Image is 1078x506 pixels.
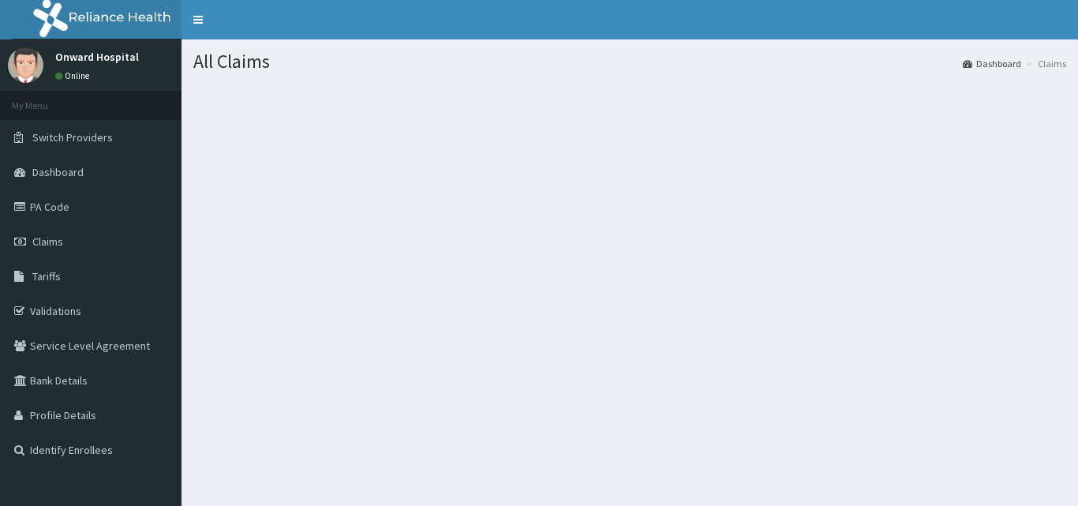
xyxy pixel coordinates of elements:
[32,130,113,144] span: Switch Providers
[55,51,139,62] p: Onward Hospital
[193,51,1066,72] h1: All Claims
[32,234,63,249] span: Claims
[1023,57,1066,70] li: Claims
[963,57,1021,70] a: Dashboard
[32,269,61,283] span: Tariffs
[8,47,43,83] img: User Image
[32,165,84,179] span: Dashboard
[55,70,93,81] a: Online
